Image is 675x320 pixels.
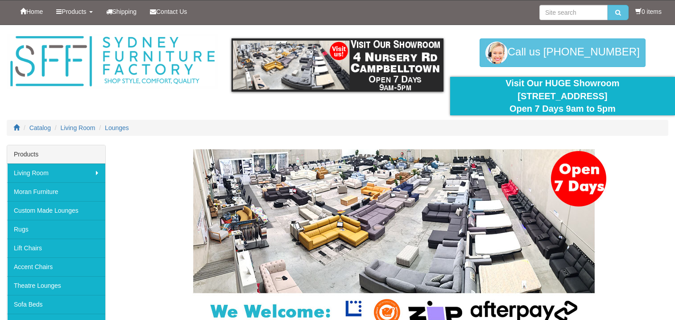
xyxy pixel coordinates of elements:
span: Products [62,8,86,15]
a: Home [13,0,50,23]
span: Contact Us [156,8,187,15]
a: Living Room [61,124,95,131]
a: Sofa Beds [7,295,105,314]
li: 0 items [635,7,662,16]
a: Lounges [105,124,129,131]
a: Catalog [29,124,51,131]
img: Sydney Furniture Factory [7,34,218,89]
span: Shipping [112,8,137,15]
a: Products [50,0,99,23]
a: Living Room [7,164,105,182]
a: Lift Chairs [7,239,105,257]
span: Home [26,8,43,15]
a: Theatre Lounges [7,276,105,295]
a: Shipping [99,0,144,23]
a: Contact Us [143,0,194,23]
a: Moran Furniture [7,182,105,201]
a: Accent Chairs [7,257,105,276]
img: showroom.gif [232,38,443,92]
input: Site search [539,5,608,20]
a: Rugs [7,220,105,239]
a: Custom Made Lounges [7,201,105,220]
div: Products [7,145,105,164]
div: Visit Our HUGE Showroom [STREET_ADDRESS] Open 7 Days 9am to 5pm [457,77,668,115]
